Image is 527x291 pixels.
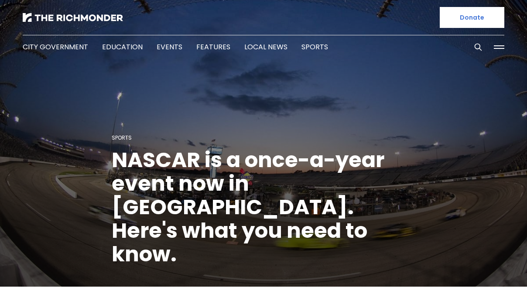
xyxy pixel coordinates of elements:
[23,13,123,22] img: The Richmonder
[472,41,485,54] button: Search this site
[453,248,527,291] iframe: portal-trigger
[440,7,504,28] a: Donate
[244,42,287,52] a: Local News
[112,148,415,266] h1: NASCAR is a once-a-year event now in [GEOGRAPHIC_DATA]. Here's what you need to know.
[112,134,132,141] a: Sports
[23,42,88,52] a: City Government
[196,42,230,52] a: Features
[301,42,328,52] a: Sports
[102,42,143,52] a: Education
[157,42,182,52] a: Events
